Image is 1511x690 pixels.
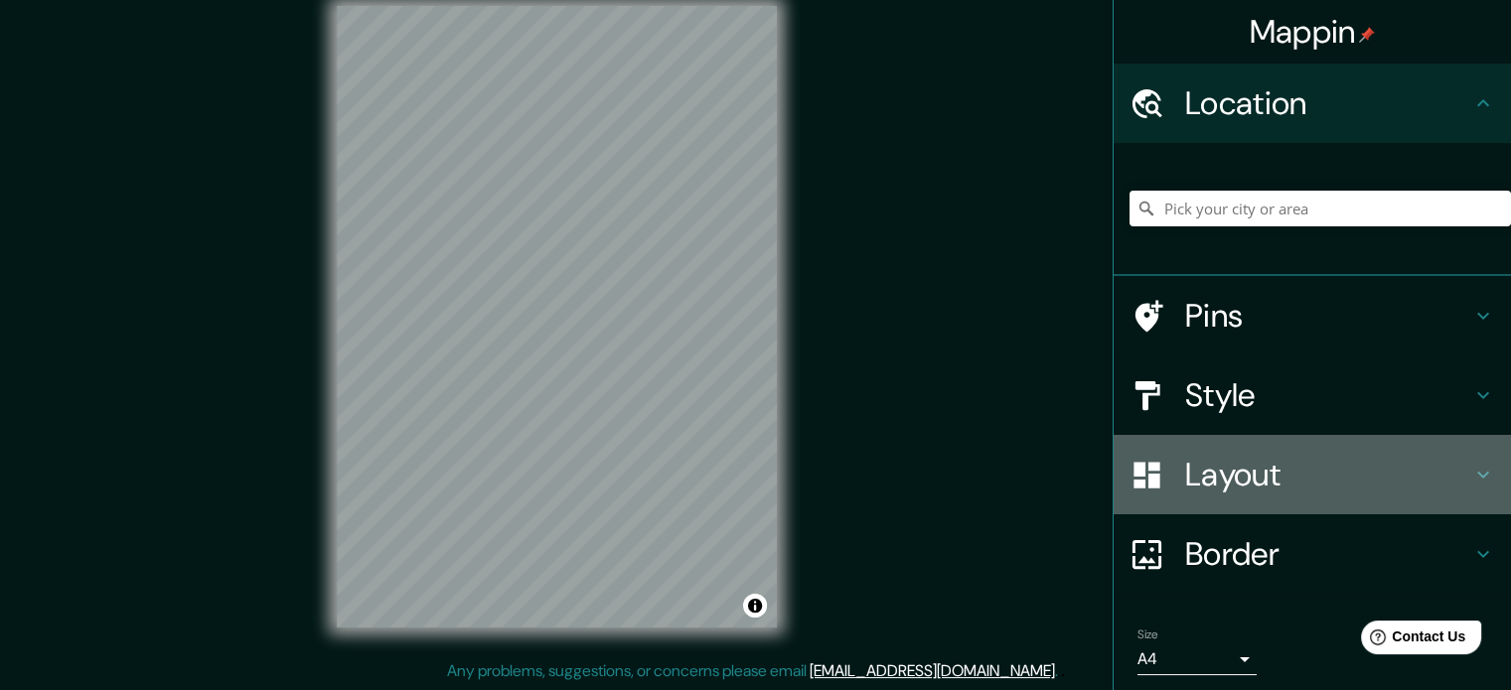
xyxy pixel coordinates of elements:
[743,594,767,618] button: Toggle attribution
[447,659,1058,683] p: Any problems, suggestions, or concerns please email .
[1137,626,1158,643] label: Size
[810,660,1055,681] a: [EMAIL_ADDRESS][DOMAIN_NAME]
[1334,613,1489,668] iframe: Help widget launcher
[1185,296,1471,336] h4: Pins
[1058,659,1061,683] div: .
[1114,64,1511,143] div: Location
[1114,276,1511,355] div: Pins
[1185,375,1471,415] h4: Style
[1114,435,1511,514] div: Layout
[337,6,777,627] canvas: Map
[1185,534,1471,574] h4: Border
[1061,659,1065,683] div: .
[1250,12,1376,52] h4: Mappin
[1137,643,1257,675] div: A4
[1185,83,1471,123] h4: Location
[1359,27,1375,43] img: pin-icon.png
[1185,455,1471,494] h4: Layout
[1114,355,1511,435] div: Style
[1130,191,1511,226] input: Pick your city or area
[1114,514,1511,594] div: Border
